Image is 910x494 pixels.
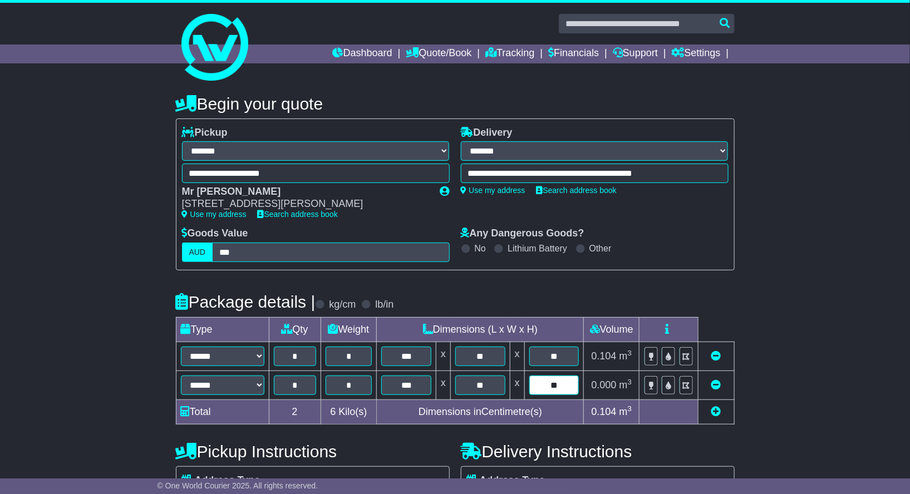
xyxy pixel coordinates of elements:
[269,400,321,424] td: 2
[269,317,321,342] td: Qty
[711,379,721,391] a: Remove this item
[467,475,545,487] label: Address Type
[584,317,640,342] td: Volume
[258,210,338,219] a: Search address book
[321,317,377,342] td: Weight
[592,350,617,362] span: 0.104
[321,400,377,424] td: Kilo(s)
[672,45,721,63] a: Settings
[711,350,721,362] a: Remove this item
[461,228,584,240] label: Any Dangerous Goods?
[510,370,524,399] td: x
[537,186,617,195] a: Search address book
[589,243,612,254] label: Other
[592,379,617,391] span: 0.000
[182,243,213,262] label: AUD
[182,475,260,487] label: Address Type
[176,317,269,342] td: Type
[182,198,429,210] div: [STREET_ADDRESS][PERSON_NAME]
[375,299,393,311] label: lb/in
[406,45,471,63] a: Quote/Book
[510,342,524,370] td: x
[176,442,450,461] h4: Pickup Instructions
[176,400,269,424] td: Total
[619,350,632,362] span: m
[436,342,451,370] td: x
[461,442,735,461] h4: Delivery Instructions
[377,400,584,424] td: Dimensions in Centimetre(s)
[329,299,356,311] label: kg/cm
[628,404,632,413] sup: 3
[619,406,632,417] span: m
[628,349,632,357] sup: 3
[508,243,567,254] label: Lithium Battery
[182,186,429,198] div: Mr [PERSON_NAME]
[461,127,513,139] label: Delivery
[485,45,534,63] a: Tracking
[548,45,599,63] a: Financials
[436,370,451,399] td: x
[475,243,486,254] label: No
[711,406,721,417] a: Add new item
[619,379,632,391] span: m
[176,293,316,311] h4: Package details |
[182,210,247,219] a: Use my address
[176,95,735,113] h4: Begin your quote
[628,378,632,386] sup: 3
[158,481,318,490] span: © One World Courier 2025. All rights reserved.
[330,406,336,417] span: 6
[182,127,228,139] label: Pickup
[182,228,248,240] label: Goods Value
[377,317,584,342] td: Dimensions (L x W x H)
[613,45,658,63] a: Support
[592,406,617,417] span: 0.104
[461,186,525,195] a: Use my address
[333,45,392,63] a: Dashboard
